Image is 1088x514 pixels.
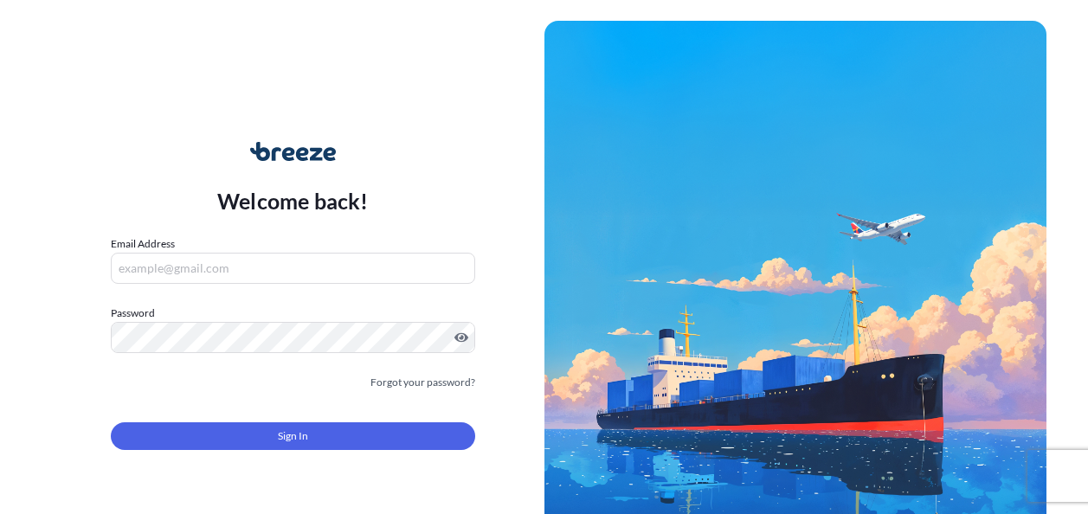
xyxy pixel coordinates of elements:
button: Sign In [111,422,475,450]
p: Welcome back! [217,187,369,215]
label: Password [111,305,475,322]
input: example@gmail.com [111,253,475,284]
label: Email Address [111,235,175,253]
button: Show password [454,331,468,344]
span: Sign In [278,427,308,445]
a: Forgot your password? [370,374,475,391]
